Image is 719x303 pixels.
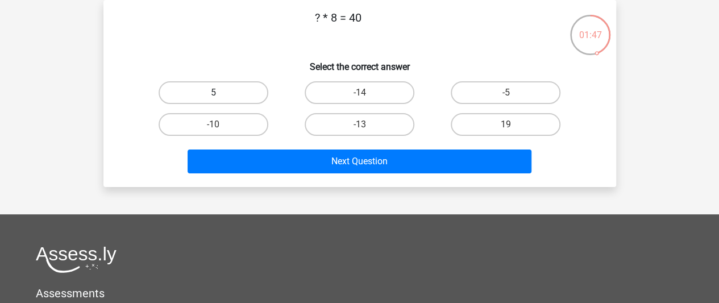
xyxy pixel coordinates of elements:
h6: Select the correct answer [122,52,598,72]
h5: Assessments [36,287,683,300]
button: Next Question [188,150,531,173]
div: 01:47 [569,14,612,42]
img: Assessly logo [36,246,117,273]
label: 19 [451,113,560,136]
label: -10 [159,113,268,136]
p: ? * 8 = 40 [122,9,555,43]
label: 5 [159,81,268,104]
label: -14 [305,81,414,104]
label: -5 [451,81,560,104]
label: -13 [305,113,414,136]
